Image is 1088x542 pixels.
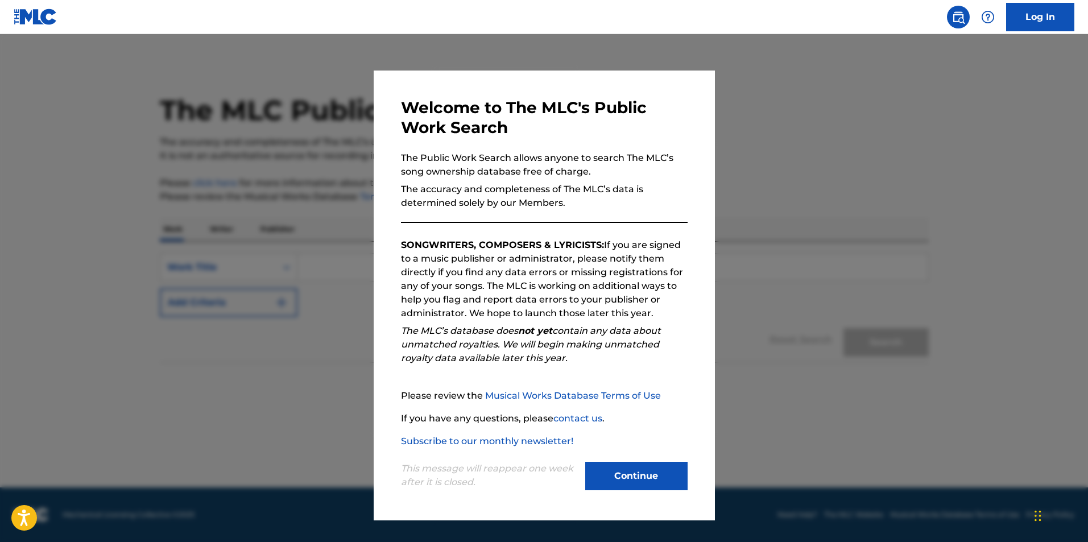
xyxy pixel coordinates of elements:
a: Subscribe to our monthly newsletter! [401,436,573,446]
div: Help [977,6,999,28]
h3: Welcome to The MLC's Public Work Search [401,98,688,138]
button: Continue [585,462,688,490]
p: If you have any questions, please . [401,412,688,425]
a: Musical Works Database Terms of Use [485,390,661,401]
a: contact us [553,413,602,424]
a: Public Search [947,6,970,28]
p: If you are signed to a music publisher or administrator, please notify them directly if you find ... [401,238,688,320]
img: search [952,10,965,24]
div: Drag [1035,499,1041,533]
iframe: Chat Widget [1031,487,1088,542]
strong: not yet [518,325,552,336]
p: This message will reappear one week after it is closed. [401,462,578,489]
em: The MLC’s database does contain any data about unmatched royalties. We will begin making unmatche... [401,325,661,363]
p: The Public Work Search allows anyone to search The MLC’s song ownership database free of charge. [401,151,688,179]
a: Log In [1006,3,1074,31]
img: help [981,10,995,24]
strong: SONGWRITERS, COMPOSERS & LYRICISTS: [401,239,604,250]
p: Please review the [401,389,688,403]
img: MLC Logo [14,9,57,25]
p: The accuracy and completeness of The MLC’s data is determined solely by our Members. [401,183,688,210]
